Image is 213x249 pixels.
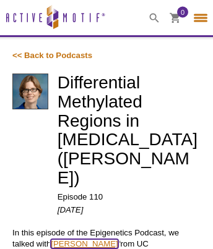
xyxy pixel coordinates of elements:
a: 0 [170,12,181,25]
img: Janine La Salle headshot [12,74,48,109]
em: [DATE] [58,205,84,214]
a: [PERSON_NAME] [51,239,118,248]
p: Episode 110 [58,192,201,203]
a: << Back to Podcasts [12,51,92,60]
span: 0 [181,6,185,17]
h1: Differential Methylated Regions in [MEDICAL_DATA] ([PERSON_NAME]) [58,74,201,190]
